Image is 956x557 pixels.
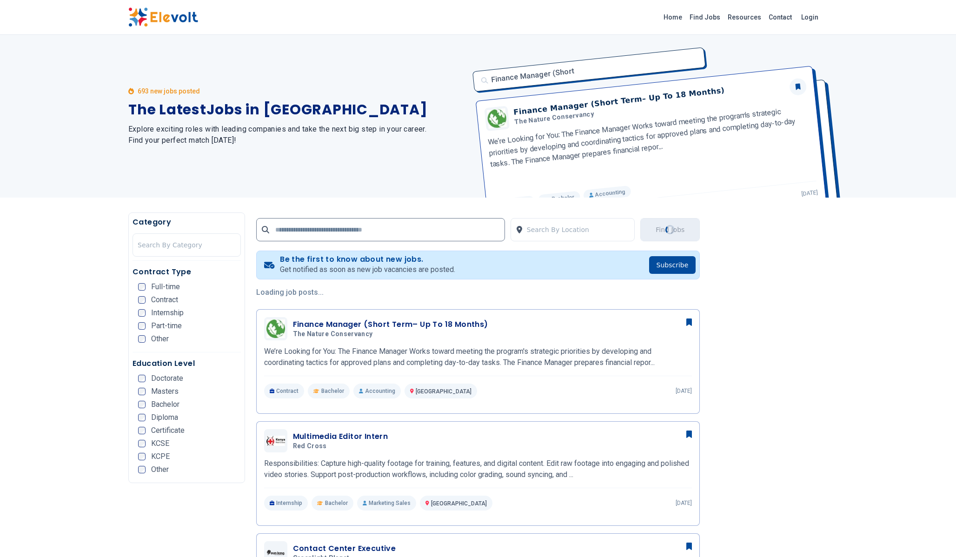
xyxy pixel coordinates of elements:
[686,10,724,25] a: Find Jobs
[293,431,388,442] h3: Multimedia Editor Intern
[266,550,285,556] img: Greenlight Planet
[293,330,373,338] span: The Nature Conservancy
[280,255,455,264] h4: Be the first to know about new jobs.
[151,335,169,343] span: Other
[138,427,146,434] input: Certificate
[138,440,146,447] input: KCSE
[138,388,146,395] input: Masters
[138,401,146,408] input: Bachelor
[138,335,146,343] input: Other
[138,466,146,473] input: Other
[138,309,146,317] input: Internship
[151,388,179,395] span: Masters
[640,218,700,241] button: Find JobsLoading...
[293,543,396,554] h3: Contact Center Executive
[660,10,686,25] a: Home
[151,466,169,473] span: Other
[128,101,467,118] h1: The Latest Jobs in [GEOGRAPHIC_DATA]
[138,322,146,330] input: Part-time
[264,384,305,398] p: Contract
[664,224,677,236] div: Loading...
[264,317,692,398] a: The Nature ConservancyFinance Manager (Short Term– Up To 18 Months)The Nature ConservancyWe’re Lo...
[151,296,178,304] span: Contract
[138,283,146,291] input: Full-time
[151,440,169,447] span: KCSE
[133,217,241,228] h5: Category
[280,264,455,275] p: Get notified as soon as new job vacancies are posted.
[264,458,692,480] p: Responsibilities: Capture high-quality footage for training, features, and digital content. Edit ...
[431,500,487,507] span: [GEOGRAPHIC_DATA]
[353,384,401,398] p: Accounting
[151,309,184,317] span: Internship
[676,499,692,507] p: [DATE]
[711,250,828,529] iframe: Advertisement
[325,499,348,507] span: Bachelor
[128,124,467,146] h2: Explore exciting roles with leading companies and take the next big step in your career. Find you...
[138,296,146,304] input: Contract
[151,427,185,434] span: Certificate
[765,10,796,25] a: Contact
[649,256,696,274] button: Subscribe
[151,322,182,330] span: Part-time
[151,414,178,421] span: Diploma
[264,429,692,511] a: Red crossMultimedia Editor InternRed crossResponsibilities: Capture high-quality footage for trai...
[416,388,471,395] span: [GEOGRAPHIC_DATA]
[128,7,198,27] img: Elevolt
[151,375,183,382] span: Doctorate
[264,346,692,368] p: We’re Looking for You: The Finance Manager Works toward meeting the program's strategic prioritie...
[133,266,241,278] h5: Contract Type
[138,86,200,96] p: 693 new jobs posted
[796,8,824,27] a: Login
[256,287,700,298] p: Loading job posts...
[676,387,692,395] p: [DATE]
[293,319,488,330] h3: Finance Manager (Short Term– Up To 18 Months)
[293,442,327,451] span: Red cross
[151,283,180,291] span: Full-time
[138,375,146,382] input: Doctorate
[138,453,146,460] input: KCPE
[266,319,285,338] img: The Nature Conservancy
[138,414,146,421] input: Diploma
[264,496,308,511] p: Internship
[133,358,241,369] h5: Education Level
[151,401,179,408] span: Bachelor
[724,10,765,25] a: Resources
[266,436,285,446] img: Red cross
[321,387,344,395] span: Bachelor
[151,453,170,460] span: KCPE
[357,496,416,511] p: Marketing Sales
